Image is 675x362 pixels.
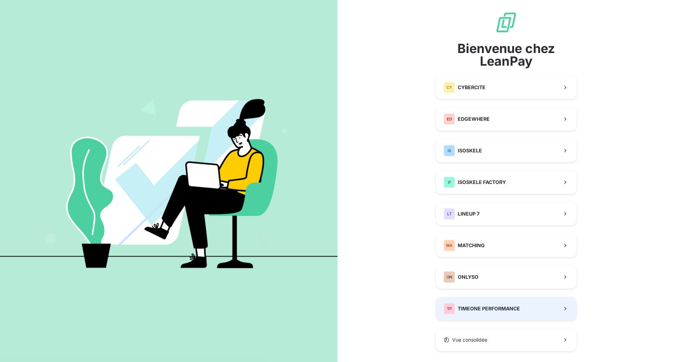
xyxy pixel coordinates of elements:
[458,274,478,281] span: ONLYSO
[436,42,577,67] span: Bienvenue chez LeanPay
[458,116,490,123] span: EDGEWHERE
[444,145,455,156] div: IS
[458,242,485,249] span: MATCHING
[444,113,455,125] div: ED
[458,147,482,154] span: ISOSKELE
[495,11,517,34] img: logo sigle
[436,139,577,162] button: ISISOSKELE
[444,271,455,283] div: ON
[436,297,577,320] button: TPTIMEONE PERFORMANCE
[436,265,577,289] button: ONONLYSO
[444,82,455,93] div: CY
[458,179,506,186] span: ISOSKELE FACTORY
[458,84,486,91] span: CYBERCITE
[436,234,577,257] button: MAMATCHING
[458,305,520,312] span: TIMEONE PERFORMANCE
[444,177,455,188] div: IF
[444,208,455,219] div: L7
[444,303,455,314] div: TP
[458,210,480,217] span: LINEUP 7
[436,202,577,225] button: L7LINEUP 7
[436,76,577,99] button: CYCYBERCITE
[436,171,577,194] button: IFISOSKELE FACTORY
[436,107,577,131] button: EDEDGEWHERE
[452,336,487,343] span: Vue consolidée
[436,329,577,351] button: Vue consolidée
[444,240,455,251] div: MA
